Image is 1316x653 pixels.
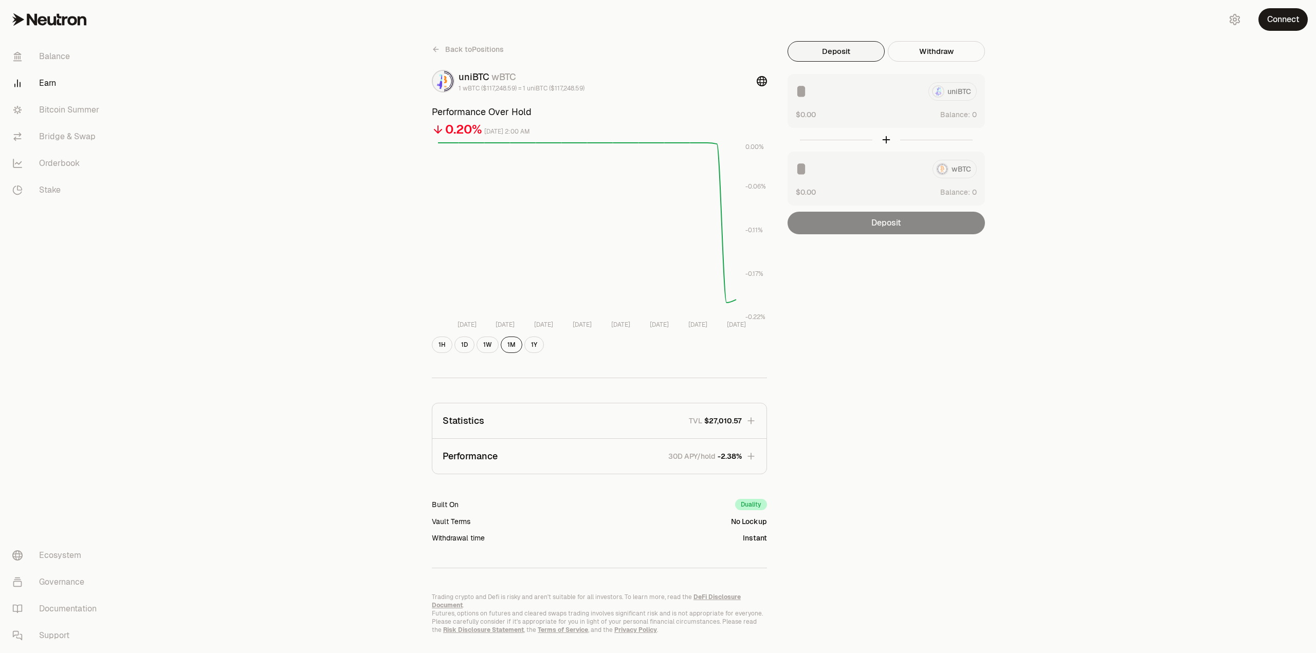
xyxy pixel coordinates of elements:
[432,337,452,353] button: 1H
[688,321,707,329] tspan: [DATE]
[731,516,767,527] div: No Lockup
[745,226,763,234] tspan: -0.11%
[4,70,111,97] a: Earn
[538,626,588,634] a: Terms of Service
[432,41,504,58] a: Back toPositions
[443,626,524,634] a: Risk Disclosure Statement
[573,321,592,329] tspan: [DATE]
[650,321,669,329] tspan: [DATE]
[443,414,484,428] p: Statistics
[459,70,584,84] div: uniBTC
[4,542,111,569] a: Ecosystem
[940,109,970,120] span: Balance:
[432,593,767,609] p: Trading crypto and Defi is risky and aren't suitable for all investors. To learn more, read the .
[888,41,985,62] button: Withdraw
[484,126,530,138] div: [DATE] 2:00 AM
[444,71,453,91] img: wBTC Logo
[940,187,970,197] span: Balance:
[432,499,459,510] div: Built On
[432,609,767,634] p: Futures, options on futures and cleared swaps trading involves significant risk and is not approp...
[611,321,630,329] tspan: [DATE]
[718,451,742,461] span: -2.38%
[432,516,470,527] div: Vault Terms
[4,595,111,622] a: Documentation
[433,71,442,91] img: uniBTC Logo
[788,41,885,62] button: Deposit
[614,626,657,634] a: Privacy Policy
[668,451,716,461] p: 30D APY/hold
[501,337,522,353] button: 1M
[445,121,482,138] div: 0.20%
[459,84,584,92] div: 1 wBTC ($117,248.59) = 1 uniBTC ($117,248.59)
[432,593,741,609] a: DeFi Disclosure Document
[477,337,499,353] button: 1W
[745,270,763,278] tspan: -0.17%
[496,321,515,329] tspan: [DATE]
[745,143,764,151] tspan: 0.00%
[4,43,111,70] a: Balance
[4,150,111,177] a: Orderbook
[534,321,553,329] tspan: [DATE]
[735,499,767,510] div: Duality
[704,416,742,426] span: $27,010.57
[796,186,816,197] button: $0.00
[1258,8,1308,31] button: Connect
[445,44,504,54] span: Back to Positions
[4,177,111,203] a: Stake
[4,97,111,123] a: Bitcoin Summer
[4,569,111,595] a: Governance
[689,416,702,426] p: TVL
[432,105,767,119] h3: Performance Over Hold
[443,449,498,463] p: Performance
[745,313,765,321] tspan: -0.22%
[432,439,766,474] button: Performance30D APY/hold-2.38%
[524,337,544,353] button: 1Y
[4,123,111,150] a: Bridge & Swap
[745,182,766,191] tspan: -0.06%
[454,337,474,353] button: 1D
[743,533,767,543] div: Instant
[491,71,516,83] span: wBTC
[432,403,766,438] button: StatisticsTVL$27,010.57
[432,533,485,543] div: Withdrawal time
[4,622,111,649] a: Support
[796,109,816,120] button: $0.00
[458,321,477,329] tspan: [DATE]
[727,321,746,329] tspan: [DATE]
